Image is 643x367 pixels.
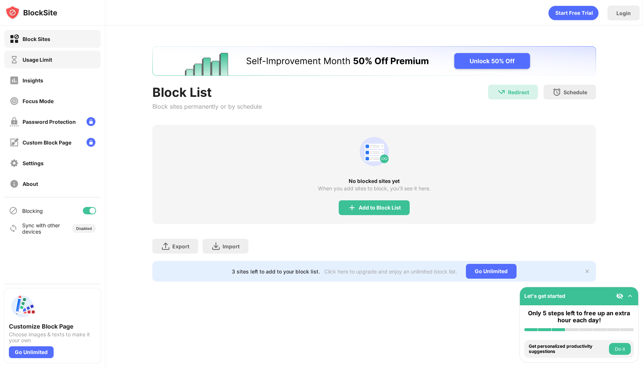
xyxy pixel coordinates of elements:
[9,224,18,233] img: sync-icon.svg
[22,222,60,235] div: Sync with other devices
[10,34,19,44] img: block-on.svg
[584,268,590,274] img: x-button.svg
[609,343,631,355] button: Do it
[318,186,431,191] div: When you add sites to block, you’ll see it here.
[152,85,262,100] div: Block List
[10,179,19,188] img: about-off.svg
[152,178,596,184] div: No blocked sites yet
[10,117,19,126] img: password-protection-off.svg
[9,332,96,343] div: Choose images & texts to make it your own
[529,344,607,354] div: Get personalized productivity suggestions
[324,268,457,275] div: Click here to upgrade and enjoy an unlimited block list.
[23,57,52,63] div: Usage Limit
[5,5,57,20] img: logo-blocksite.svg
[548,6,599,20] div: animation
[564,89,587,95] div: Schedule
[23,160,44,166] div: Settings
[87,138,95,147] img: lock-menu.svg
[10,55,19,64] img: time-usage-off.svg
[76,226,92,231] div: Disabled
[9,206,18,215] img: blocking-icon.svg
[22,208,43,214] div: Blocking
[10,159,19,168] img: settings-off.svg
[10,76,19,85] img: insights-off.svg
[152,46,596,76] iframe: Banner
[356,134,392,169] div: animation
[626,292,634,300] img: omni-setup-toggle.svg
[359,205,401,211] div: Add to Block List
[508,89,529,95] div: Redirect
[9,346,54,358] div: Go Unlimited
[172,243,189,249] div: Export
[616,292,623,300] img: eye-not-visible.svg
[10,138,19,147] img: customize-block-page-off.svg
[23,36,50,42] div: Block Sites
[10,96,19,106] img: focus-off.svg
[152,103,262,110] div: Block sites permanently or by schedule
[616,10,631,16] div: Login
[524,293,565,299] div: Let's get started
[524,310,634,324] div: Only 5 steps left to free up an extra hour each day!
[23,181,38,187] div: About
[232,268,320,275] div: 3 sites left to add to your block list.
[23,119,76,125] div: Password Protection
[87,117,95,126] img: lock-menu.svg
[9,293,35,320] img: push-custom-page.svg
[23,139,71,146] div: Custom Block Page
[223,243,240,249] div: Import
[466,264,517,279] div: Go Unlimited
[9,323,96,330] div: Customize Block Page
[23,77,43,84] div: Insights
[23,98,54,104] div: Focus Mode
